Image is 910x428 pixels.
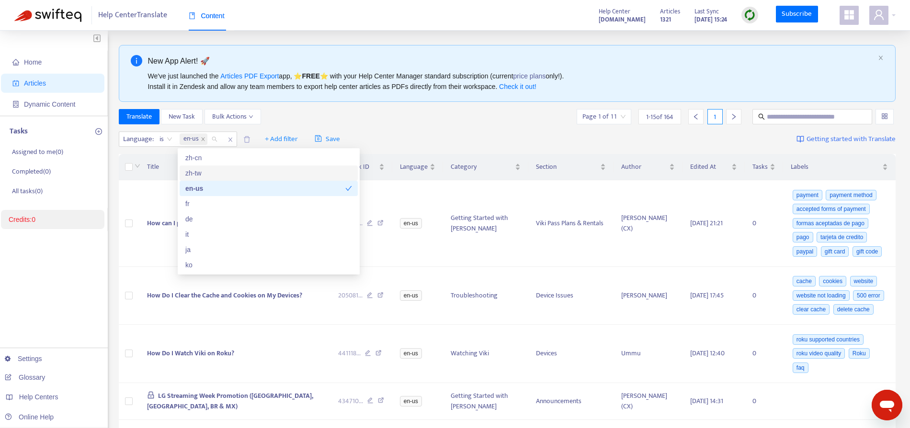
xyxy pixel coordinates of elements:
div: ja [180,242,358,257]
span: info-circle [131,55,142,66]
span: formas aceptadas de pago [793,218,868,229]
span: LG Streaming Week Promotion ([GEOGRAPHIC_DATA], [GEOGRAPHIC_DATA], BR & MX) [147,390,314,412]
span: lock [147,391,155,399]
b: FREE [302,72,319,80]
button: + Add filter [258,132,305,147]
span: container [12,101,19,108]
p: Tasks [10,126,28,137]
div: zh-tw [180,165,358,181]
span: faq [793,362,808,373]
span: Dynamic Content [24,100,75,108]
span: appstore [843,9,855,21]
span: tarjeta de credito [817,232,867,242]
td: 0 [745,267,783,325]
td: Troubleshooting [443,267,529,325]
span: Roku [849,348,870,359]
span: en-us [400,396,422,406]
div: ko [185,260,352,270]
td: Devices [528,325,614,383]
span: en-us [400,348,422,359]
div: ja [185,244,352,255]
span: 1 - 15 of 164 [646,112,673,122]
a: price plans [513,72,546,80]
span: home [12,59,19,66]
span: user [873,9,885,21]
span: down [249,114,253,119]
span: website not loading [793,290,850,301]
a: Settings [5,355,42,362]
span: Tasks [752,162,768,172]
span: Category [451,162,513,172]
td: [PERSON_NAME] (CX) [614,383,682,420]
span: Edited At [690,162,730,172]
div: New App Alert! 🚀 [148,55,875,67]
td: Announcements [528,383,614,420]
span: cookies [819,276,846,286]
a: [DOMAIN_NAME] [599,14,646,25]
span: How Do I Watch Viki on Roku? [147,348,234,359]
span: Title [147,162,316,172]
th: Labels [783,154,896,180]
td: Getting Started with [PERSON_NAME] [443,180,529,267]
div: it [180,227,358,242]
span: pago [793,232,813,242]
span: Help Centers [19,393,58,401]
span: roku supported countries [793,334,864,345]
span: New Task [169,111,195,122]
span: [DATE] 17:45 [690,290,724,301]
th: Language [392,154,443,180]
td: 0 [745,325,783,383]
td: Device Issues [528,267,614,325]
th: Author [614,154,682,180]
a: Check it out! [499,83,536,90]
td: [PERSON_NAME] [614,267,682,325]
div: de [180,211,358,227]
th: Category [443,154,529,180]
span: down [135,163,140,169]
span: Language [400,162,428,172]
th: Edited At [682,154,745,180]
td: Ummu [614,325,682,383]
th: Section [528,154,614,180]
button: New Task [161,109,203,124]
span: Content [189,12,225,20]
span: roku video quality [793,348,845,359]
span: is [159,132,172,146]
div: fr [185,198,352,209]
button: saveSave [307,132,347,147]
span: right [730,113,737,120]
span: clear cache [793,304,830,315]
span: close [878,55,884,61]
span: Last Sync [694,6,719,17]
span: save [315,135,322,142]
img: image-link [796,135,804,143]
span: delete cache [833,304,874,315]
strong: 1321 [660,14,671,25]
strong: [DATE] 15:24 [694,14,727,25]
span: Translate [126,111,152,122]
span: Language : [119,132,155,146]
iframe: Button to launch messaging window [872,390,902,420]
span: search [758,113,765,120]
img: Swifteq [14,9,81,22]
p: Completed ( 0 ) [12,166,51,176]
span: paypal [793,246,817,257]
div: de [185,214,352,224]
div: fr [180,196,358,211]
span: left [693,113,699,120]
span: Help Center Translate [98,6,167,24]
span: Articles [660,6,680,17]
div: ko [180,257,358,273]
span: account-book [12,80,19,87]
span: How Do I Clear the Cache and Cookies on My Devices? [147,290,302,301]
p: All tasks ( 0 ) [12,186,43,196]
span: 500 error [853,290,884,301]
span: delete [243,136,250,143]
span: gift code [853,246,882,257]
span: en-us [400,290,422,301]
a: Credits:0 [9,216,35,223]
span: Section [536,162,598,172]
span: 205081 ... [338,290,363,301]
div: 1 [707,109,723,124]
